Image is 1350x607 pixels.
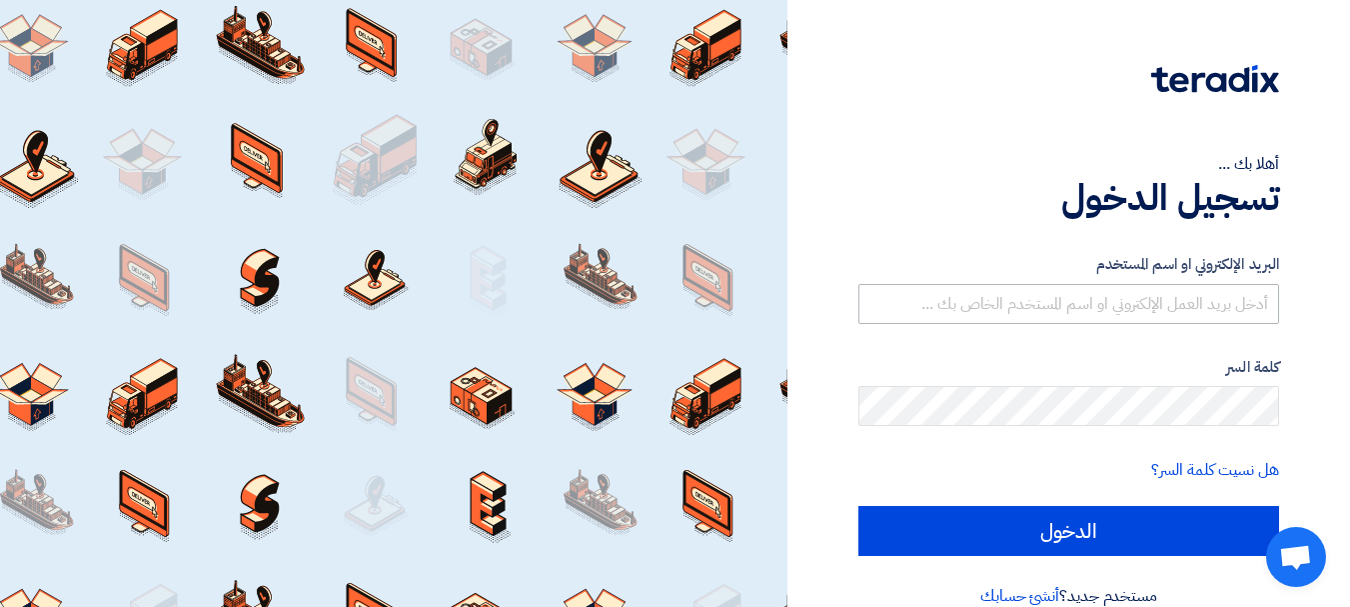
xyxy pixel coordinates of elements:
a: هل نسيت كلمة السر؟ [1151,458,1279,482]
img: Teradix logo [1151,65,1279,93]
div: دردشة مفتوحة [1266,527,1326,587]
label: كلمة السر [858,356,1279,379]
label: البريد الإلكتروني او اسم المستخدم [858,253,1279,276]
div: أهلا بك ... [858,152,1279,176]
input: الدخول [858,506,1279,556]
input: أدخل بريد العمل الإلكتروني او اسم المستخدم الخاص بك ... [858,284,1279,324]
h1: تسجيل الدخول [858,176,1279,220]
